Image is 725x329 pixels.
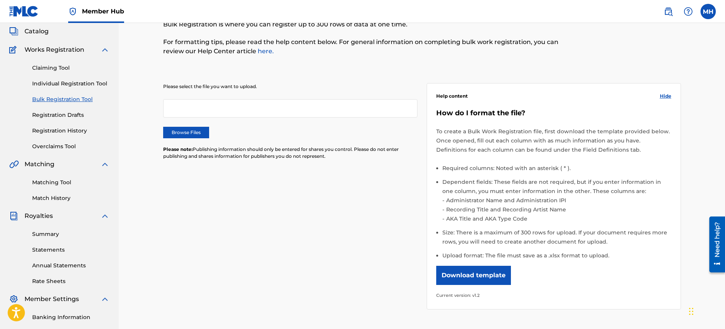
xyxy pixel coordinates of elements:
div: Help [681,4,696,19]
p: Bulk Registration is where you can register up to 300 rows of data at one time. [163,20,562,29]
div: User Menu [700,4,716,19]
a: Overclaims Tool [32,142,110,151]
a: Claiming Tool [32,64,110,72]
img: search [664,7,673,16]
p: Publishing information should only be entered for shares you control. Please do not enter publish... [163,146,417,160]
a: Rate Sheets [32,277,110,285]
span: Royalties [25,211,53,221]
img: Top Rightsholder [68,7,77,16]
li: Required columns: Noted with an asterisk ( * ). [442,164,671,177]
li: Size: There is a maximum of 300 rows for upload. If your document requires more rows, you will ne... [442,228,671,251]
span: Works Registration [25,45,84,54]
a: CatalogCatalog [9,27,49,36]
a: Match History [32,194,110,202]
img: Works Registration [9,45,19,54]
iframe: Resource Center [704,214,725,275]
img: Member Settings [9,295,18,304]
p: To create a Bulk Work Registration file, first download the template provided below. Once opened,... [436,127,671,154]
a: Individual Registration Tool [32,80,110,88]
label: Browse Files [163,127,209,138]
li: Administrator Name and Administration IPI [444,196,671,205]
img: expand [100,295,110,304]
a: Annual Statements [32,262,110,270]
img: expand [100,211,110,221]
span: Help content [436,93,468,100]
a: Banking Information [32,313,110,321]
p: For formatting tips, please read the help content below. For general information on completing bu... [163,38,562,56]
span: Member Settings [25,295,79,304]
img: Catalog [9,27,18,36]
li: Recording Title and Recording Artist Name [444,205,671,214]
span: Please note: [163,146,193,152]
span: Member Hub [82,7,124,16]
div: Drag [689,300,694,323]
a: Registration Drafts [32,111,110,119]
iframe: Chat Widget [687,292,725,329]
img: MLC Logo [9,6,39,17]
a: Statements [32,246,110,254]
a: Summary [32,230,110,238]
a: Matching Tool [32,178,110,187]
img: expand [100,45,110,54]
a: Bulk Registration Tool [32,95,110,103]
img: Royalties [9,211,18,221]
li: AKA Title and AKA Type Code [444,214,671,223]
button: Download template [436,266,511,285]
li: Dependent fields: These fields are not required, but if you enter information in one column, you ... [442,177,671,228]
p: Current version: v1.2 [436,291,671,300]
img: expand [100,160,110,169]
span: Hide [660,93,671,100]
span: Matching [25,160,54,169]
img: help [684,7,693,16]
a: Registration History [32,127,110,135]
img: Matching [9,160,19,169]
p: Please select the file you want to upload. [163,83,417,90]
h5: How do I format the file? [436,109,671,118]
a: Public Search [661,4,676,19]
span: Catalog [25,27,49,36]
a: here. [256,47,274,55]
li: Upload format: The file must save as a .xlsx format to upload. [442,251,671,260]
